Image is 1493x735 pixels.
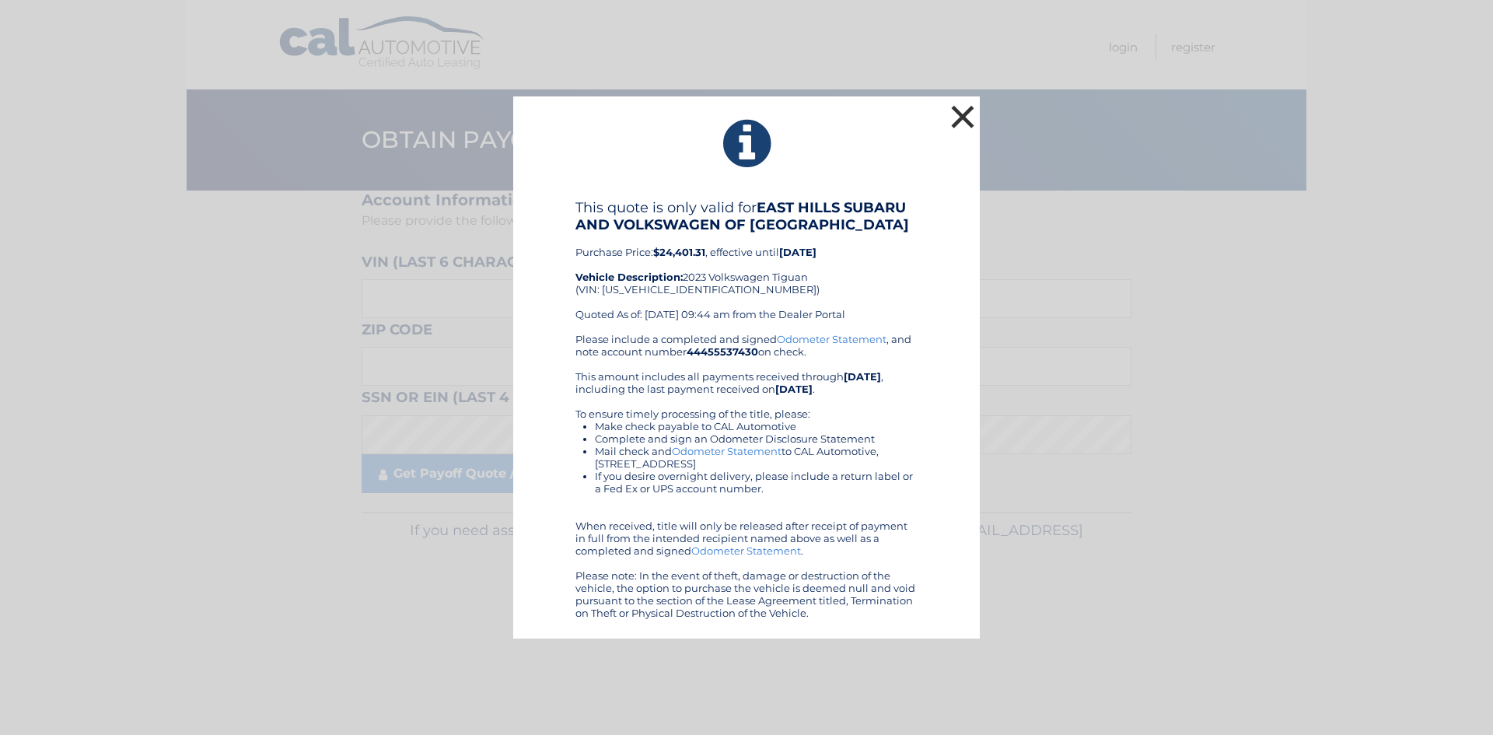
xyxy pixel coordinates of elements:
b: $24,401.31 [653,246,705,258]
b: 44455537430 [687,345,758,358]
div: Purchase Price: , effective until 2023 Volkswagen Tiguan (VIN: [US_VEHICLE_IDENTIFICATION_NUMBER]... [575,199,918,333]
li: Make check payable to CAL Automotive [595,420,918,432]
div: Please include a completed and signed , and note account number on check. This amount includes al... [575,333,918,619]
b: [DATE] [844,370,881,383]
h4: This quote is only valid for [575,199,918,233]
button: × [947,101,978,132]
b: [DATE] [779,246,816,258]
strong: Vehicle Description: [575,271,683,283]
a: Odometer Statement [777,333,886,345]
a: Odometer Statement [672,445,781,457]
b: [DATE] [775,383,813,395]
b: EAST HILLS SUBARU AND VOLKSWAGEN OF [GEOGRAPHIC_DATA] [575,199,909,233]
li: If you desire overnight delivery, please include a return label or a Fed Ex or UPS account number. [595,470,918,495]
li: Complete and sign an Odometer Disclosure Statement [595,432,918,445]
a: Odometer Statement [691,544,801,557]
li: Mail check and to CAL Automotive, [STREET_ADDRESS] [595,445,918,470]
